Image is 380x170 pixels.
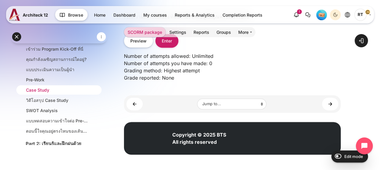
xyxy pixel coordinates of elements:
[297,9,302,14] div: 1
[140,10,171,20] a: My courses
[172,132,226,145] strong: Copyright © 2025 BTS All rights reserved
[213,27,235,37] a: Groups
[316,10,327,20] img: Level #1
[171,10,218,20] a: Reports & Analytics
[190,27,213,37] a: Reports
[124,52,341,81] p: Number of attempts allowed: Unlimited Number of attempts you have made: 0 Grading method: Highest...
[166,27,190,37] a: Settings
[26,107,89,114] a: SWOT Analysis
[26,66,89,73] a: แบบประเมินความเป็นผู้นำ
[316,9,327,20] div: Level #1
[322,98,338,110] a: เคล็ดลับ: Podcast Supervisor Hacks (147 นาที) ►
[9,9,50,21] a: A12 A12 Architeck 12
[291,9,302,20] div: Show notification window with 1 new notifications
[331,10,340,19] div: Dark Mode
[155,34,178,48] button: Enter
[344,154,363,159] span: Edit mode
[23,12,48,18] span: Architeck 12
[55,9,88,21] button: Browse
[219,10,266,20] a: Completion Reports
[110,10,139,20] a: Dashboard
[330,9,341,20] button: Light Mode Dark Mode
[26,87,89,93] a: Case Study
[235,27,255,37] a: More
[9,9,20,21] img: A12
[68,12,83,18] span: Browse
[26,118,89,124] a: แบบทดสอบความเข้าใจต่อ Pre-Work
[17,144,23,150] span: Collapse
[26,97,89,103] a: วิดีโอสรุป Case Study
[26,56,89,62] a: คุณกำลังเผชิญสถานการณ์ใดอยู่?
[354,9,366,21] span: Ruktibool Thaowatthanakul
[126,98,143,110] a: ◄ เรียนรู้: Organizing for Digital Transformation (34 นาที)
[124,27,166,37] a: SCORM package
[124,34,153,48] button: Preview
[26,77,89,83] a: Pre-Work
[26,46,89,52] a: เข้าร่วม Program Kick-Off ที่นี่
[354,9,371,21] a: User menu
[342,9,353,20] button: Languages
[314,9,329,20] a: Level #1
[26,128,89,134] a: ตอนนี้ใจคุณอยู่ตรงไหนของเส้นทางนี้?
[90,10,109,20] a: Home
[302,9,313,20] button: There are 0 unread conversations
[26,140,91,154] a: Part 2: เรียนรู้และฝึกฝนด้วยตนเอง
